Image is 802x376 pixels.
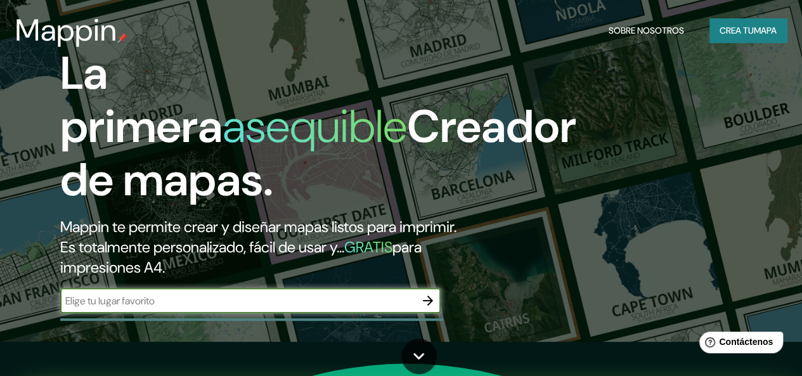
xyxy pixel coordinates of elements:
[60,97,576,209] font: Creador de mapas.
[60,237,344,257] font: Es totalmente personalizado, fácil de usar y...
[60,44,223,156] font: La primera
[60,237,422,277] font: para impresiones A4.
[709,18,787,42] button: Crea tumapa
[689,327,788,362] iframe: Lanzador de widgets de ayuda
[117,33,127,43] img: pin de mapeo
[15,10,117,50] font: Mappin
[604,18,689,42] button: Sobre nosotros
[60,294,415,308] input: Elige tu lugar favorito
[754,25,777,36] font: mapa
[223,97,407,156] font: asequible
[609,25,684,36] font: Sobre nosotros
[60,217,456,237] font: Mappin te permite crear y diseñar mapas listos para imprimir.
[720,25,754,36] font: Crea tu
[344,237,392,257] font: GRATIS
